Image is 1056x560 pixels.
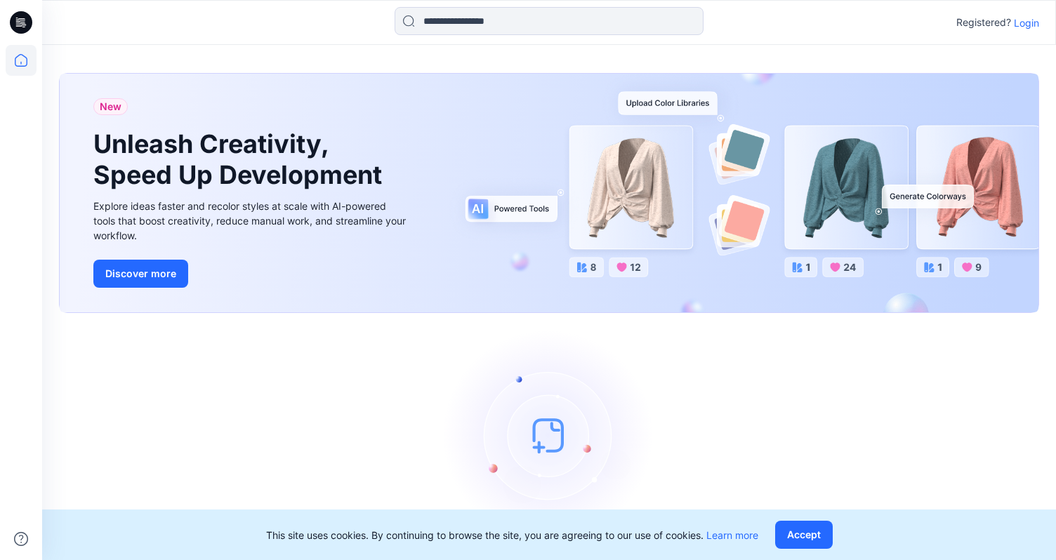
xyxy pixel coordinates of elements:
[956,14,1011,31] p: Registered?
[93,260,409,288] a: Discover more
[93,199,409,243] div: Explore ideas faster and recolor styles at scale with AI-powered tools that boost creativity, red...
[93,260,188,288] button: Discover more
[706,529,758,541] a: Learn more
[775,521,833,549] button: Accept
[93,129,388,189] h1: Unleash Creativity, Speed Up Development
[1014,15,1039,30] p: Login
[266,528,758,542] p: This site uses cookies. By continuing to browse the site, you are agreeing to our use of cookies.
[100,98,121,115] span: New
[444,330,654,540] img: empty-state-image.svg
